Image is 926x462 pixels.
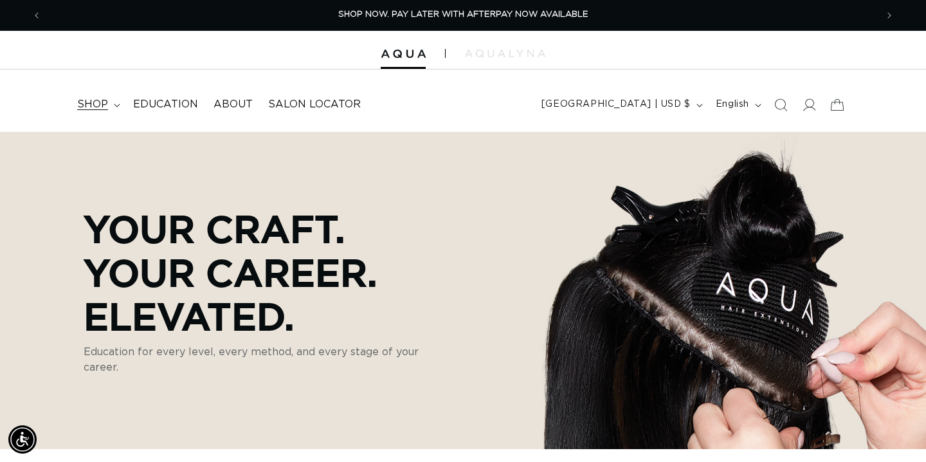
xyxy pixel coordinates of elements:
[260,90,368,119] a: Salon Locator
[465,50,545,57] img: aqualyna.com
[862,400,926,462] iframe: Chat Widget
[338,10,588,19] span: SHOP NOW. PAY LATER WITH AFTERPAY NOW AVAILABLE
[381,50,426,59] img: Aqua Hair Extensions
[84,207,450,338] p: Your Craft. Your Career. Elevated.
[206,90,260,119] a: About
[213,98,253,111] span: About
[8,425,37,454] div: Accessibility Menu
[541,98,691,111] span: [GEOGRAPHIC_DATA] | USD $
[77,98,108,111] span: shop
[84,344,450,375] p: Education for every level, every method, and every stage of your career.
[69,90,125,119] summary: shop
[133,98,198,111] span: Education
[268,98,361,111] span: Salon Locator
[534,93,708,117] button: [GEOGRAPHIC_DATA] | USD $
[875,3,903,28] button: Next announcement
[23,3,51,28] button: Previous announcement
[716,98,749,111] span: English
[767,91,795,119] summary: Search
[125,90,206,119] a: Education
[708,93,767,117] button: English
